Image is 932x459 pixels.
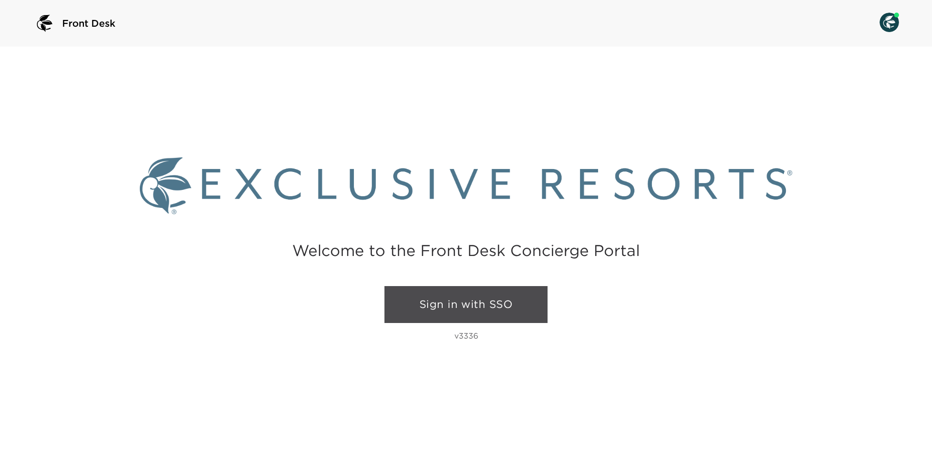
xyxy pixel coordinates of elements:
[33,12,56,35] img: logo
[62,17,116,30] span: Front Desk
[880,13,899,32] img: User
[140,157,792,214] img: Exclusive Resorts logo
[292,243,640,258] h2: Welcome to the Front Desk Concierge Portal
[384,286,548,323] a: Sign in with SSO
[454,331,478,340] p: v3336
